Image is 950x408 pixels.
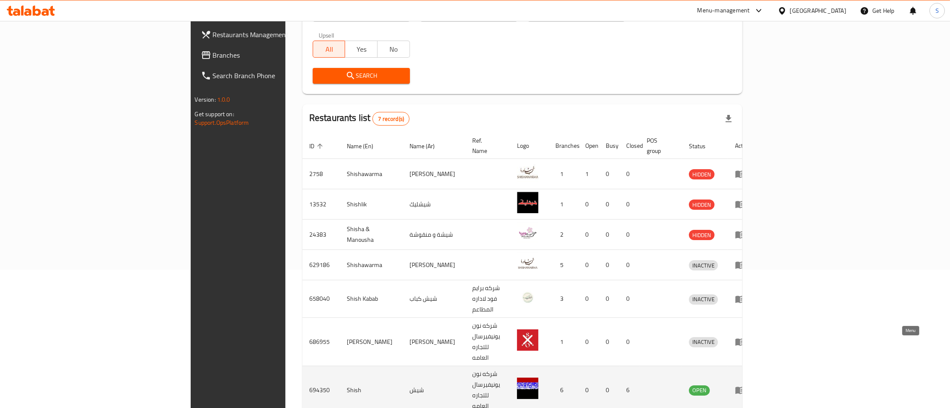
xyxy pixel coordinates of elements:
div: Menu [735,199,751,209]
span: INACTIVE [689,261,718,270]
label: Upsell [319,32,334,38]
button: Search [313,68,410,84]
td: شيش كباب [403,280,465,318]
span: 7 record(s) [373,115,409,123]
h2: Restaurants list [309,112,410,126]
td: 1 [549,318,578,366]
div: Menu [735,294,751,304]
span: HIDDEN [689,170,715,179]
td: [PERSON_NAME] [403,159,465,189]
span: No [381,43,407,56]
span: S [935,6,939,15]
img: Shishawarma [517,161,538,183]
td: 0 [578,220,599,250]
td: شركه برايم فود لاداره المطاعم [465,280,510,318]
span: All [317,43,342,56]
th: Logo [510,133,549,159]
td: 0 [619,189,640,220]
img: Shish Kabab [517,287,538,308]
img: Shish [517,378,538,399]
td: 0 [619,280,640,318]
span: Name (Ar) [410,141,446,151]
td: 1 [578,159,599,189]
th: Action [728,133,758,159]
td: 0 [578,280,599,318]
span: Yes [349,43,374,56]
div: HIDDEN [689,200,715,210]
button: Yes [345,41,378,58]
img: Shish Othman [517,329,538,351]
td: 0 [599,189,619,220]
div: Export file [718,109,739,129]
span: OPEN [689,385,710,395]
th: Open [578,133,599,159]
div: Menu [735,337,751,347]
span: ID [309,141,325,151]
span: Name (En) [347,141,384,151]
td: 0 [578,318,599,366]
a: Branches [194,45,349,65]
td: 3 [549,280,578,318]
img: Shishawarma [517,252,538,274]
div: Menu-management [697,6,750,16]
td: Shish Kabab [340,280,403,318]
td: 0 [619,220,640,250]
div: Menu [735,169,751,179]
span: Restaurants Management [213,29,343,40]
span: Version: [195,94,216,105]
td: 0 [619,250,640,280]
td: Shishawarma [340,250,403,280]
span: Ref. Name [472,135,500,156]
span: Branches [213,50,343,60]
td: 1 [549,159,578,189]
td: 0 [619,318,640,366]
td: شركه نون يونيفيرسال للتجاره العامه [465,318,510,366]
th: Branches [549,133,578,159]
span: 1.0.0 [217,94,230,105]
th: Closed [619,133,640,159]
td: [PERSON_NAME] [340,318,403,366]
td: 0 [578,189,599,220]
img: Shisha & Manousha [517,222,538,244]
button: No [377,41,410,58]
span: Search [320,70,403,81]
span: HIDDEN [689,230,715,240]
td: 0 [619,159,640,189]
div: Total records count [372,112,410,126]
td: 0 [599,280,619,318]
td: 0 [599,159,619,189]
td: Shisha & Manousha [340,220,403,250]
div: Menu [735,229,751,240]
th: Busy [599,133,619,159]
div: [GEOGRAPHIC_DATA] [790,6,846,15]
div: Menu [735,260,751,270]
a: Search Branch Phone [194,65,349,86]
span: INACTIVE [689,337,718,347]
td: 0 [578,250,599,280]
button: All [313,41,346,58]
td: شيشليك [403,189,465,220]
span: Search Branch Phone [213,70,343,81]
td: 1 [549,189,578,220]
a: Support.OpsPlatform [195,117,249,128]
span: Status [689,141,717,151]
span: Get support on: [195,109,234,120]
span: HIDDEN [689,200,715,210]
td: شيشة و منقوشة [403,220,465,250]
td: [PERSON_NAME] [403,318,465,366]
td: 0 [599,250,619,280]
td: 0 [599,220,619,250]
img: Shishlik [517,192,538,213]
a: Restaurants Management [194,24,349,45]
td: Shishawarma [340,159,403,189]
td: 0 [599,318,619,366]
td: 2 [549,220,578,250]
td: 5 [549,250,578,280]
span: INACTIVE [689,294,718,304]
td: [PERSON_NAME] [403,250,465,280]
